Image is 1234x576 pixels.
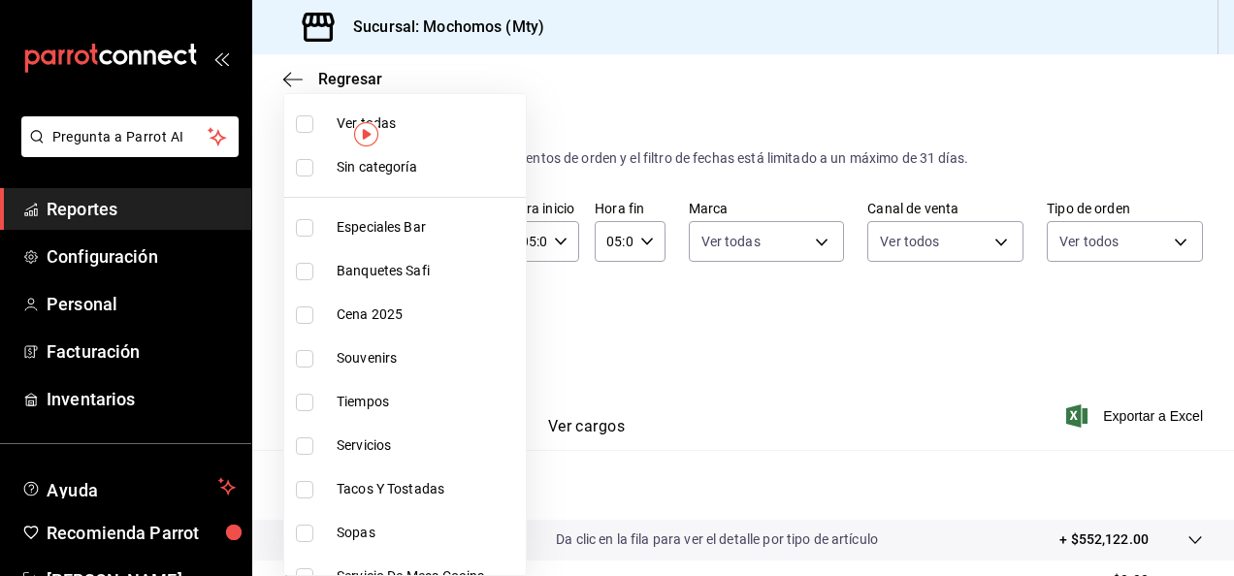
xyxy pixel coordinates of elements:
span: Sopas [337,523,518,543]
span: Ver todas [337,113,518,134]
span: Souvenirs [337,348,518,368]
span: Sin categoría [337,157,518,177]
span: Tacos Y Tostadas [337,479,518,499]
span: Tiempos [337,392,518,412]
span: Banquetes Safi [337,261,518,281]
img: Tooltip marker [354,122,378,146]
span: Servicios [337,435,518,456]
span: Especiales Bar [337,217,518,238]
span: Cena 2025 [337,304,518,325]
